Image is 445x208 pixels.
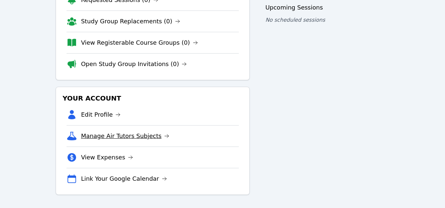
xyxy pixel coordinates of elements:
a: Open Study Group Invitations (0) [81,59,187,69]
h3: Your Account [61,92,244,104]
span: No scheduled sessions [265,17,325,23]
a: View Expenses [81,153,133,162]
a: Study Group Replacements (0) [81,17,180,26]
a: Manage Air Tutors Subjects [81,131,170,141]
a: View Registerable Course Groups (0) [81,38,198,47]
h3: Upcoming Sessions [265,3,390,12]
a: Edit Profile [81,110,121,119]
a: Link Your Google Calendar [81,174,167,183]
